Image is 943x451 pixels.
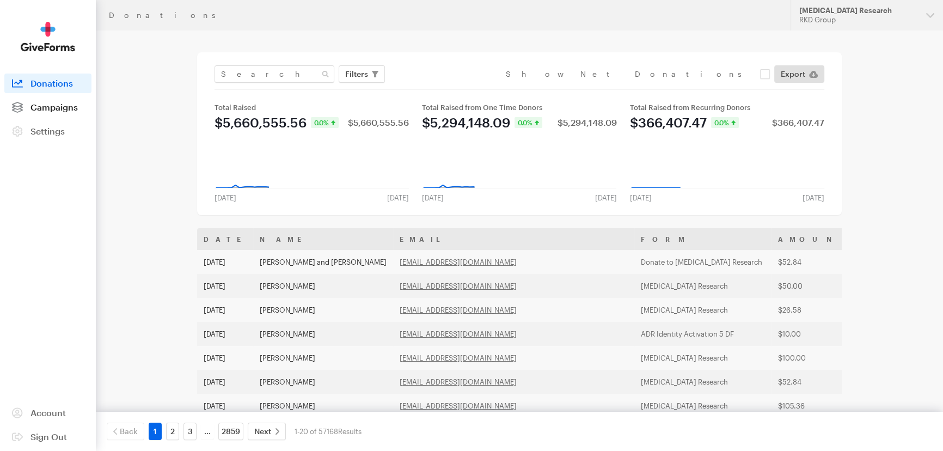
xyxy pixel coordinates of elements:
[771,370,860,394] td: $52.84
[253,250,393,274] td: [PERSON_NAME] and [PERSON_NAME]
[253,346,393,370] td: [PERSON_NAME]
[197,346,253,370] td: [DATE]
[253,322,393,346] td: [PERSON_NAME]
[4,403,91,423] a: Account
[183,423,197,440] a: 3
[515,117,542,128] div: 0.0%
[253,228,393,250] th: Name
[630,103,824,112] div: Total Raised from Recurring Donors
[771,228,860,250] th: Amount
[254,425,271,438] span: Next
[197,298,253,322] td: [DATE]
[311,117,339,128] div: 0.0%
[400,258,517,266] a: [EMAIL_ADDRESS][DOMAIN_NAME]
[415,193,450,202] div: [DATE]
[623,193,658,202] div: [DATE]
[253,274,393,298] td: [PERSON_NAME]
[197,228,253,250] th: Date
[4,74,91,93] a: Donations
[634,228,771,250] th: Form
[339,65,385,83] button: Filters
[634,370,771,394] td: [MEDICAL_DATA] Research
[589,193,623,202] div: [DATE]
[634,274,771,298] td: [MEDICAL_DATA] Research
[771,298,860,322] td: $26.58
[30,431,67,442] span: Sign Out
[422,116,510,129] div: $5,294,148.09
[197,322,253,346] td: [DATE]
[30,126,65,136] span: Settings
[799,6,917,15] div: [MEDICAL_DATA] Research
[338,427,362,436] span: Results
[348,118,409,127] div: $5,660,555.56
[381,193,415,202] div: [DATE]
[218,423,243,440] a: 2859
[345,68,368,81] span: Filters
[393,228,634,250] th: Email
[634,346,771,370] td: [MEDICAL_DATA] Research
[248,423,286,440] a: Next
[400,354,517,362] a: [EMAIL_ADDRESS][DOMAIN_NAME]
[30,102,78,112] span: Campaigns
[400,377,517,386] a: [EMAIL_ADDRESS][DOMAIN_NAME]
[253,298,393,322] td: [PERSON_NAME]
[197,370,253,394] td: [DATE]
[422,103,616,112] div: Total Raised from One Time Donors
[634,394,771,418] td: [MEDICAL_DATA] Research
[30,407,66,418] span: Account
[630,116,707,129] div: $366,407.47
[772,118,824,127] div: $366,407.47
[253,394,393,418] td: [PERSON_NAME]
[4,427,91,447] a: Sign Out
[774,65,824,83] a: Export
[166,423,179,440] a: 2
[771,394,860,418] td: $105.36
[771,274,860,298] td: $50.00
[634,322,771,346] td: ADR Identity Activation 5 DF
[215,116,307,129] div: $5,660,555.56
[771,250,860,274] td: $52.84
[771,346,860,370] td: $100.00
[634,298,771,322] td: [MEDICAL_DATA] Research
[215,65,334,83] input: Search Name & Email
[21,22,75,52] img: GiveForms
[215,103,409,112] div: Total Raised
[771,322,860,346] td: $10.00
[197,250,253,274] td: [DATE]
[253,370,393,394] td: [PERSON_NAME]
[400,330,517,338] a: [EMAIL_ADDRESS][DOMAIN_NAME]
[634,250,771,274] td: Donate to [MEDICAL_DATA] Research
[295,423,362,440] div: 1-20 of 57168
[796,193,831,202] div: [DATE]
[4,97,91,117] a: Campaigns
[197,394,253,418] td: [DATE]
[30,78,73,88] span: Donations
[197,274,253,298] td: [DATE]
[4,121,91,141] a: Settings
[400,401,517,410] a: [EMAIL_ADDRESS][DOMAIN_NAME]
[400,282,517,290] a: [EMAIL_ADDRESS][DOMAIN_NAME]
[799,15,917,25] div: RKD Group
[558,118,617,127] div: $5,294,148.09
[711,117,739,128] div: 0.0%
[400,306,517,314] a: [EMAIL_ADDRESS][DOMAIN_NAME]
[781,68,805,81] span: Export
[208,193,243,202] div: [DATE]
